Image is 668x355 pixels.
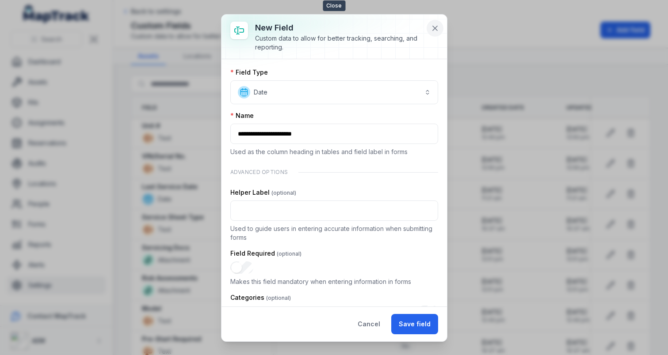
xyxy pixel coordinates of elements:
[323,0,345,11] span: Close
[350,314,388,334] button: Cancel
[230,80,438,104] button: Date
[230,68,268,77] label: Field Type
[230,249,302,258] label: Field Required
[230,147,438,156] p: Used as the column heading in tables and field label in forms
[391,314,438,334] button: Save field
[230,188,296,197] label: Helper Label
[255,22,424,34] h3: New field
[255,34,424,52] div: Custom data to allow for better tracking, searching, and reporting.
[230,277,438,286] p: Makes this field mandatory when entering information in forms
[230,200,438,221] input: :r56:-form-item-label
[230,224,438,242] p: Used to guide users in entering accurate information when submitting forms
[230,261,253,274] input: :r57:-form-item-label
[230,163,438,181] div: Advanced Options
[230,293,291,302] label: Categories
[230,306,438,342] div: :r58:-form-item-label
[230,111,254,120] label: Name
[230,124,438,144] input: :r54:-form-item-label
